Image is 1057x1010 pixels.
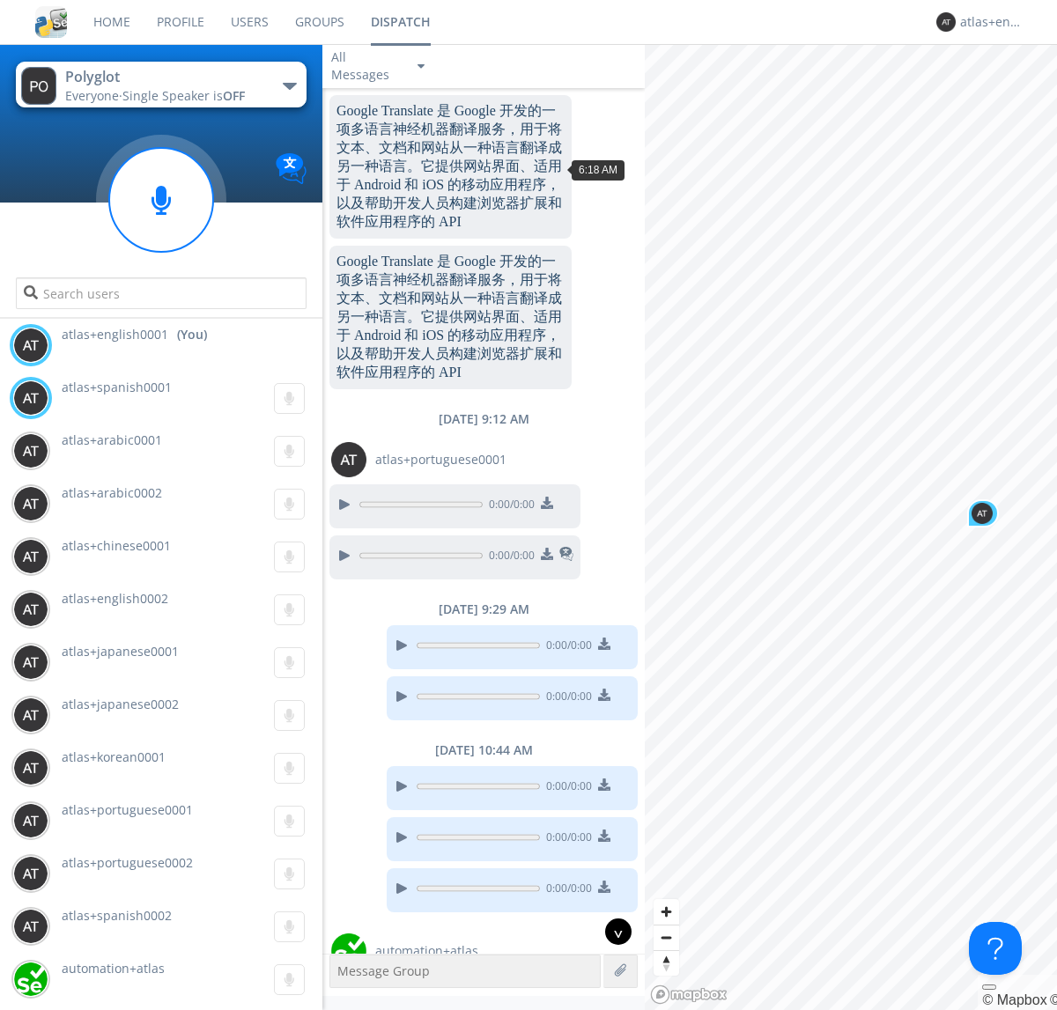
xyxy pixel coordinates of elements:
[483,548,535,567] span: 0:00 / 0:00
[13,909,48,944] img: 373638.png
[336,253,565,382] dc-p: Google Translate 是 Google 开发的一项多语言神经机器翻译服务，用于将文本、文档和网站从一种语言翻译成另一种语言。它提供网站界面、适用于 Android 和 iOS 的移动...
[654,925,679,950] button: Zoom out
[541,497,553,509] img: download media button
[13,380,48,416] img: 373638.png
[13,750,48,785] img: 373638.png
[16,62,306,107] button: PolyglotEveryone·Single Speaker isOFF
[13,433,48,468] img: 373638.png
[13,592,48,627] img: 373638.png
[559,547,573,561] img: translated-message
[579,164,617,176] span: 6:18 AM
[483,497,535,516] span: 0:00 / 0:00
[418,64,425,69] img: caret-down-sm.svg
[62,696,179,712] span: atlas+japanese0002
[322,601,645,618] div: [DATE] 9:29 AM
[13,645,48,680] img: 373638.png
[598,778,610,791] img: download media button
[375,942,478,960] span: automation+atlas
[598,881,610,893] img: download media button
[540,689,592,708] span: 0:00 / 0:00
[982,984,996,990] button: Toggle attribution
[598,638,610,650] img: download media button
[336,102,565,232] dc-p: Google Translate 是 Google 开发的一项多语言神经机器翻译服务，用于将文本、文档和网站从一种语言翻译成另一种语言。它提供网站界面、适用于 Android 和 iOS 的移动...
[62,484,162,501] span: atlas+arabic0002
[375,451,506,468] span: atlas+portuguese0001
[35,6,67,38] img: cddb5a64eb264b2086981ab96f4c1ba7
[13,539,48,574] img: 373638.png
[969,922,1022,975] iframe: Toggle Customer Support
[62,854,193,871] span: atlas+portuguese0002
[13,486,48,521] img: 373638.png
[122,87,245,104] span: Single Speaker is
[13,856,48,891] img: 373638.png
[62,590,168,607] span: atlas+english0002
[62,907,172,924] span: atlas+spanish0002
[62,801,193,818] span: atlas+portuguese0001
[598,689,610,701] img: download media button
[654,925,679,950] span: Zoom out
[13,962,48,997] img: d2d01cd9b4174d08988066c6d424eccd
[62,326,168,343] span: atlas+english0001
[972,503,993,524] img: 373638.png
[967,499,999,527] div: Map marker
[13,697,48,733] img: 373638.png
[598,829,610,842] img: download media button
[322,741,645,759] div: [DATE] 10:44 AM
[540,778,592,798] span: 0:00 / 0:00
[540,829,592,849] span: 0:00 / 0:00
[62,431,162,448] span: atlas+arabic0001
[223,87,245,104] span: OFF
[936,12,956,32] img: 373638.png
[559,544,573,567] span: This is a translated message
[960,13,1026,31] div: atlas+english0001
[541,548,553,560] img: download media button
[62,643,179,660] span: atlas+japanese0001
[331,442,366,477] img: 373638.png
[65,87,263,105] div: Everyone ·
[65,67,263,87] div: Polyglot
[16,277,306,309] input: Search users
[13,328,48,363] img: 373638.png
[62,960,165,977] span: automation+atlas
[62,748,166,765] span: atlas+korean0001
[540,638,592,657] span: 0:00 / 0:00
[13,803,48,838] img: 373638.png
[276,153,307,184] img: Translation enabled
[650,984,728,1005] a: Mapbox logo
[654,899,679,925] button: Zoom in
[982,992,1046,1007] a: Mapbox
[331,933,366,969] img: d2d01cd9b4174d08988066c6d424eccd
[322,410,645,428] div: [DATE] 9:12 AM
[21,67,56,105] img: 373638.png
[62,537,171,554] span: atlas+chinese0001
[540,881,592,900] span: 0:00 / 0:00
[62,379,172,395] span: atlas+spanish0001
[177,326,207,343] div: (You)
[654,950,679,976] button: Reset bearing to north
[605,918,632,945] div: ^
[331,48,402,84] div: All Messages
